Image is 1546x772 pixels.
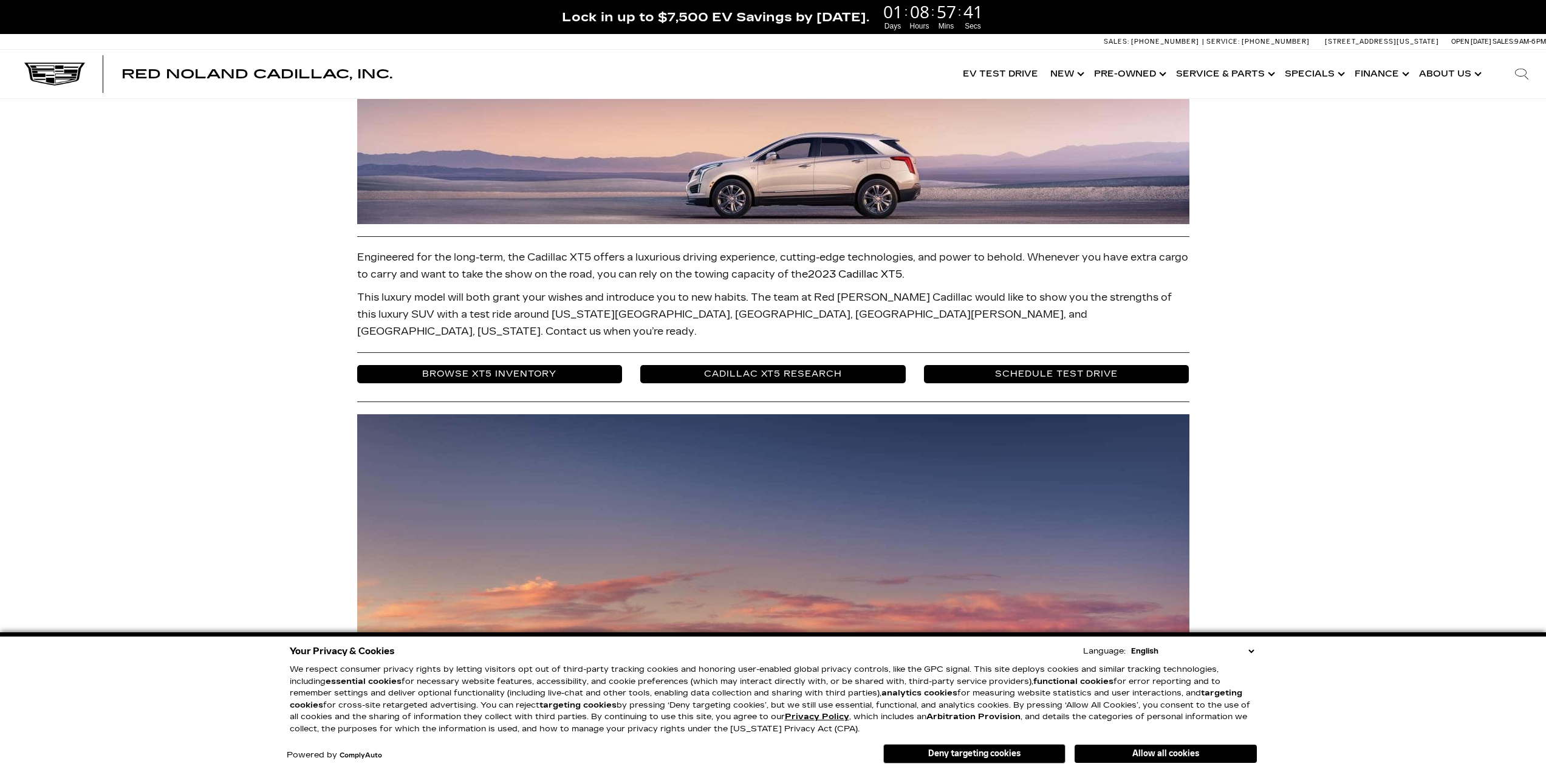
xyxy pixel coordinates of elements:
span: : [958,2,962,21]
span: 57 [935,3,958,20]
a: Schedule Test Drive [924,365,1189,383]
span: Lock in up to $7,500 EV Savings by [DATE]. [562,9,869,25]
span: Sales: [1104,38,1129,46]
div: Powered by [287,751,382,759]
p: This luxury model will both grant your wishes and introduce you to new habits. The team at Red [P... [357,289,1189,340]
a: Browse XT5 Inventory [357,365,623,383]
a: About Us [1413,50,1485,98]
a: [STREET_ADDRESS][US_STATE] [1325,38,1439,46]
button: Deny targeting cookies [883,744,1065,763]
span: Days [881,21,905,32]
span: [PHONE_NUMBER] [1242,38,1310,46]
a: Close [1525,6,1540,21]
span: Red Noland Cadillac, Inc. [121,67,392,81]
strong: essential cookies [326,677,402,686]
a: New [1044,50,1088,98]
p: Engineered for the long-term, the Cadillac XT5 offers a luxurious driving experience, cutting-edg... [357,249,1189,283]
span: 41 [962,3,985,20]
span: 08 [908,3,931,20]
span: 01 [881,3,905,20]
a: Pre-Owned [1088,50,1170,98]
span: Mins [935,21,958,32]
span: Sales: [1493,38,1514,46]
a: EV Test Drive [957,50,1044,98]
a: Service: [PHONE_NUMBER] [1202,38,1313,45]
a: Specials [1279,50,1349,98]
a: Service & Parts [1170,50,1279,98]
span: Hours [908,21,931,32]
strong: analytics cookies [881,688,957,698]
button: Allow all cookies [1075,745,1257,763]
span: Open [DATE] [1451,38,1491,46]
p: We respect consumer privacy rights by letting visitors opt out of third-party tracking cookies an... [290,664,1257,735]
span: : [905,2,908,21]
img: Cadillac Dark Logo with Cadillac White Text [24,63,85,86]
span: : [931,2,935,21]
span: Service: [1206,38,1240,46]
a: Finance [1349,50,1413,98]
a: Cadillac XT5 Research [640,365,906,383]
select: Language Select [1128,645,1257,657]
span: [PHONE_NUMBER] [1131,38,1199,46]
span: Your Privacy & Cookies [290,643,395,660]
a: Privacy Policy [785,712,849,722]
div: Language: [1083,647,1126,655]
a: ComplyAuto [340,752,382,759]
a: 2023 Cadillac XT5 [808,268,902,280]
a: Sales: [PHONE_NUMBER] [1104,38,1202,45]
strong: targeting cookies [290,688,1242,710]
strong: targeting cookies [539,700,617,710]
span: Secs [962,21,985,32]
span: 9 AM-6 PM [1514,38,1546,46]
strong: Arbitration Provision [926,712,1021,722]
strong: functional cookies [1033,677,1113,686]
a: Red Noland Cadillac, Inc. [121,68,392,80]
